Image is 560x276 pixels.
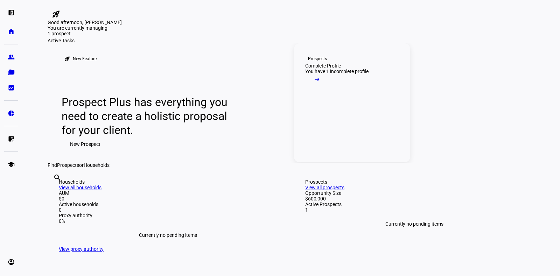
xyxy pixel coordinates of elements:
[305,207,524,213] div: 1
[59,224,277,246] div: Currently no pending items
[52,10,60,18] mat-icon: rocket_launch
[4,24,18,38] a: home
[73,56,97,62] div: New Feature
[8,69,15,76] eth-mat-symbol: folder_copy
[308,56,327,62] div: Prospects
[59,196,277,201] div: $0
[62,95,234,137] div: Prospect Plus has everything you need to create a holistic proposal for your client.
[62,137,109,151] button: New Prospect
[8,84,15,91] eth-mat-symbol: bid_landscape
[4,106,18,120] a: pie_chart
[70,137,100,151] span: New Prospect
[294,43,410,162] a: ProspectsComplete ProfileYou have 1 incomplete profile
[84,162,110,168] span: Households
[59,207,277,213] div: 0
[48,25,107,31] span: You are currently managing
[305,190,524,196] div: Opportunity Size
[48,20,535,25] div: Good afternoon, [PERSON_NAME]
[59,185,101,190] a: View all households
[305,196,524,201] div: $600,000
[59,190,277,196] div: AUM
[48,31,118,36] div: 1 prospect
[53,183,55,191] input: Enter name of prospect or household
[64,56,70,62] mat-icon: rocket_launch
[305,179,524,185] div: Prospects
[53,174,62,182] mat-icon: search
[57,162,79,168] span: Prospects
[48,162,535,168] div: Find or
[305,213,524,235] div: Currently no pending items
[48,38,535,43] div: Active Tasks
[305,69,369,74] div: You have 1 incomplete profile
[8,161,15,168] eth-mat-symbol: school
[4,65,18,79] a: folder_copy
[8,54,15,61] eth-mat-symbol: group
[59,246,104,252] a: View proxy authority
[8,28,15,35] eth-mat-symbol: home
[305,185,344,190] a: View all prospects
[4,81,18,95] a: bid_landscape
[8,135,15,142] eth-mat-symbol: list_alt_add
[8,110,15,117] eth-mat-symbol: pie_chart
[8,9,15,16] eth-mat-symbol: left_panel_open
[59,179,277,185] div: Households
[4,50,18,64] a: group
[59,201,277,207] div: Active households
[305,63,341,69] div: Complete Profile
[59,213,277,218] div: Proxy authority
[305,201,524,207] div: Active Prospects
[8,259,15,266] eth-mat-symbol: account_circle
[59,218,277,224] div: 0%
[314,76,321,83] mat-icon: arrow_right_alt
